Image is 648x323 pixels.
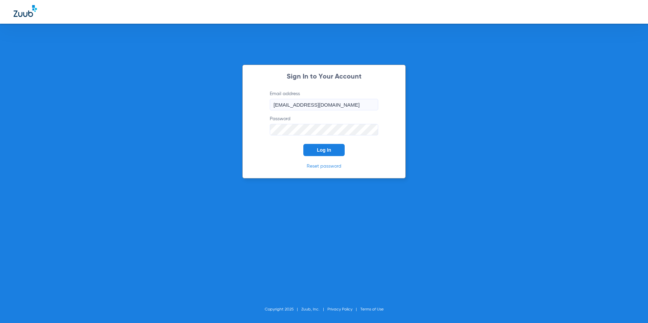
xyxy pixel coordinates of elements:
[301,306,327,313] li: Zuub, Inc.
[270,99,378,110] input: Email address
[270,90,378,110] label: Email address
[327,307,352,311] a: Privacy Policy
[303,144,345,156] button: Log In
[270,124,378,135] input: Password
[317,147,331,153] span: Log In
[360,307,384,311] a: Terms of Use
[270,115,378,135] label: Password
[14,5,37,17] img: Zuub Logo
[260,73,388,80] h2: Sign In to Your Account
[265,306,301,313] li: Copyright 2025
[307,164,341,169] a: Reset password
[614,290,648,323] iframe: Chat Widget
